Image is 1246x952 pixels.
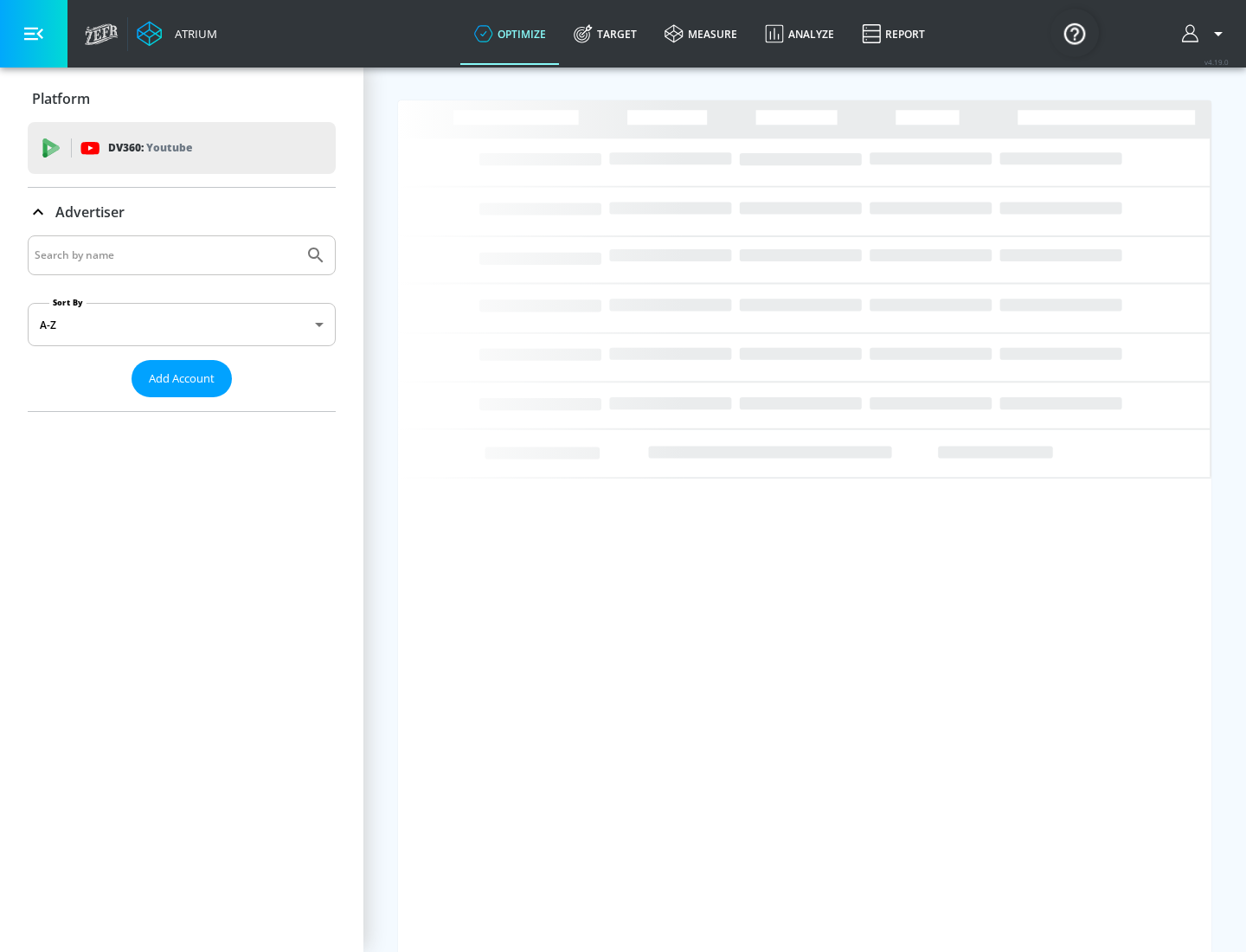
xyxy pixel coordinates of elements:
div: Advertiser [28,188,336,236]
input: Search by name [35,244,297,267]
a: measure [651,3,751,65]
p: Youtube [146,138,192,157]
div: DV360: Youtube [28,122,336,174]
div: Atrium [168,26,217,42]
span: Add Account [149,369,215,389]
p: Advertiser [55,203,125,222]
a: optimize [460,3,560,65]
p: DV360: [108,138,192,158]
p: Platform [32,89,90,108]
a: Report [848,3,939,65]
label: Sort By [49,297,87,308]
a: Atrium [137,21,217,47]
div: Advertiser [28,235,336,411]
a: Target [560,3,651,65]
button: Open Resource Center [1050,9,1099,57]
div: Platform [28,74,336,123]
div: A-Z [28,303,336,346]
button: Add Account [132,360,232,397]
nav: list of Advertiser [28,397,336,411]
a: Analyze [751,3,848,65]
span: v 4.19.0 [1204,57,1229,67]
